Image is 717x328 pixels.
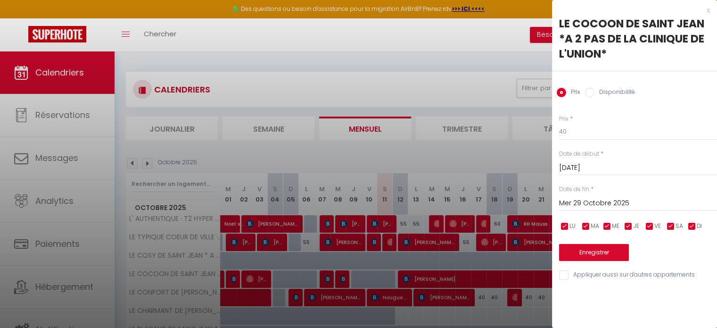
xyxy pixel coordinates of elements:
[559,185,589,194] label: Date de fin
[559,244,629,261] button: Enregistrer
[591,222,599,231] span: MA
[612,222,619,231] span: ME
[697,222,702,231] span: DI
[559,115,569,124] label: Prix
[566,88,580,98] label: Prix
[654,222,661,231] span: VE
[676,222,683,231] span: SA
[559,16,710,61] div: LE COCOON DE SAINT JEAN *A 2 PAS DE LA CLINIQUE DE L'UNION*
[569,222,576,231] span: LU
[633,222,639,231] span: JE
[552,5,710,16] div: x
[559,150,599,159] label: Date de début
[594,88,635,98] label: Disponibilité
